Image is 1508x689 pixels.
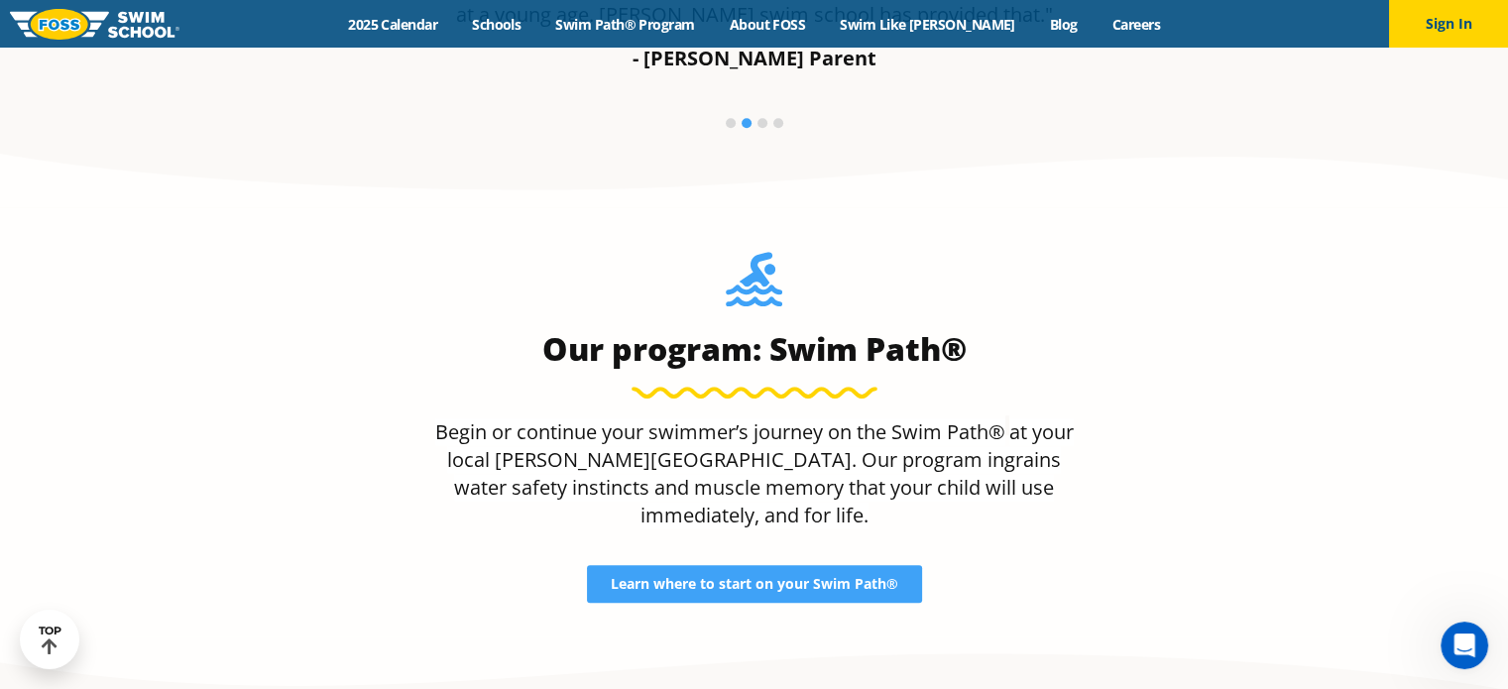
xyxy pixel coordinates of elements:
[712,15,823,34] a: About FOSS
[425,329,1084,369] h3: Our program: Swim Path®
[1095,15,1177,34] a: Careers
[587,565,922,603] a: Learn where to start on your Swim Path®
[435,418,1005,445] span: Begin or continue your swimmer’s journey on the Swim Path®
[633,45,876,71] strong: - [PERSON_NAME] Parent
[611,577,898,591] span: Learn where to start on your Swim Path®
[538,15,712,34] a: Swim Path® Program
[823,15,1033,34] a: Swim Like [PERSON_NAME]
[447,418,1074,528] span: at your local [PERSON_NAME][GEOGRAPHIC_DATA]. Our program ingrains water safety instincts and mus...
[455,15,538,34] a: Schools
[1441,622,1488,669] iframe: Intercom live chat
[726,252,782,319] img: Foss-Location-Swimming-Pool-Person.svg
[331,15,455,34] a: 2025 Calendar
[10,9,179,40] img: FOSS Swim School Logo
[39,625,61,655] div: TOP
[1032,15,1095,34] a: Blog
